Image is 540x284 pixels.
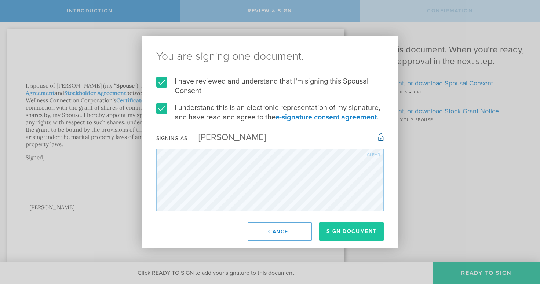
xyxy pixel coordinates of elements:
a: e-signature consent agreement [276,113,377,122]
div: Signing as [156,135,187,141]
button: Cancel [248,222,312,241]
div: [PERSON_NAME] [187,132,266,143]
ng-pluralize: You are signing one document. [156,51,384,62]
button: Sign Document [319,222,384,241]
label: I have reviewed and understand that I'm signing this Spousal Consent [156,77,384,96]
label: I understand this is an electronic representation of my signature, and have read and agree to the . [156,103,384,122]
